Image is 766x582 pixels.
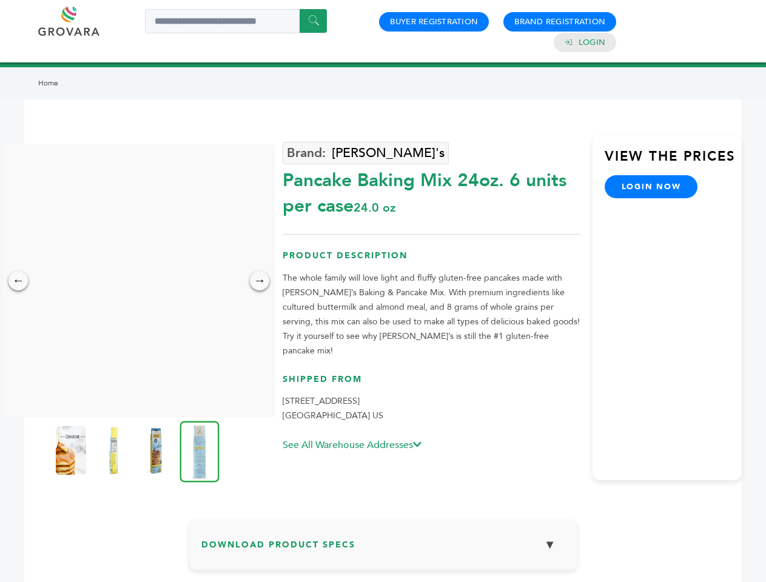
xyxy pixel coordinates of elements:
h3: Download Product Specs [201,532,565,567]
p: The whole family will love light and fluffy gluten-free pancakes made with [PERSON_NAME]’s Baking... [283,271,580,358]
a: login now [605,175,698,198]
a: Brand Registration [514,16,605,27]
div: Pancake Baking Mix 24oz. 6 units per case [283,162,580,219]
div: → [250,271,269,290]
a: [PERSON_NAME]'s [283,142,449,164]
a: Login [579,37,605,48]
div: ← [8,271,28,290]
img: Pancake & Baking Mix, 24oz. 6 units per case 24.0 oz [180,421,220,482]
img: Pancake & Baking Mix, 24oz. 6 units per case 24.0 oz Product Label [56,426,86,475]
img: Pancake & Baking Mix, 24oz. 6 units per case 24.0 oz Nutrition Info [98,426,129,475]
input: Search a product or brand... [145,9,327,33]
span: 24.0 oz [354,199,395,216]
h3: Product Description [283,250,580,271]
h3: Shipped From [283,373,580,395]
button: ▼ [535,532,565,558]
a: Home [38,78,58,88]
a: Buyer Registration [390,16,478,27]
a: See All Warehouse Addresses [283,438,422,452]
img: Pancake & Baking Mix, 24oz. 6 units per case 24.0 oz [141,426,171,475]
p: [STREET_ADDRESS] [GEOGRAPHIC_DATA] US [283,394,580,423]
h3: View the Prices [605,147,742,175]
